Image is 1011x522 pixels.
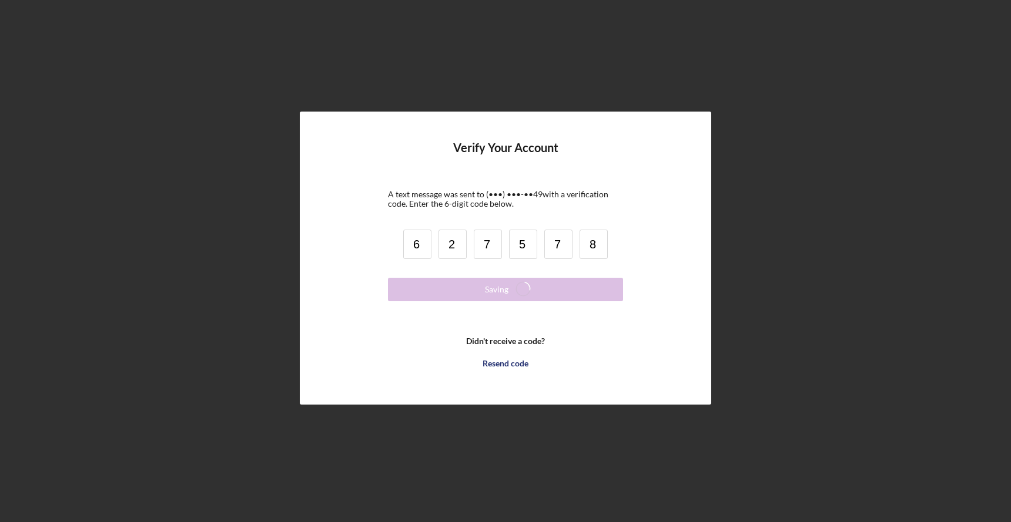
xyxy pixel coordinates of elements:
[388,352,623,375] button: Resend code
[453,141,558,172] h4: Verify Your Account
[388,278,623,301] button: Saving
[483,352,528,375] div: Resend code
[388,190,623,208] div: A text message was sent to (•••) •••-•• 49 with a verification code. Enter the 6-digit code below.
[485,278,508,301] div: Saving
[466,336,545,346] b: Didn't receive a code?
